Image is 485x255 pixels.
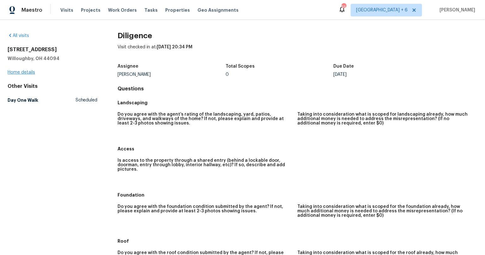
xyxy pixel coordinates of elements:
[8,83,98,89] div: Other Visits
[342,4,346,10] div: 55
[108,7,137,13] span: Work Orders
[8,33,29,38] a: All visits
[118,112,293,125] h5: Do you agree with the agent’s rating of the landscaping, yard, patios, driveways, and walkways of...
[118,44,477,60] div: Visit checked in at:
[165,7,190,13] span: Properties
[8,97,38,103] h5: Day One Walk
[437,7,476,13] span: [PERSON_NAME]
[197,7,239,13] span: Geo Assignments
[298,112,472,125] h5: Taking into consideration what is scoped for landscaping already, how much additional money is ne...
[8,70,35,75] a: Home details
[118,33,477,39] h2: Diligence
[118,146,477,152] h5: Access
[334,72,442,77] div: [DATE]
[60,7,73,13] span: Visits
[118,64,139,69] h5: Assignee
[118,192,477,198] h5: Foundation
[118,158,293,172] h5: Is access to the property through a shared entry (behind a lockable door, doorman, entry through ...
[226,64,255,69] h5: Total Scopes
[118,204,293,213] h5: Do you agree with the foundation condition submitted by the agent? If not, please explain and pro...
[144,8,158,12] span: Tasks
[334,64,354,69] h5: Due Date
[76,97,98,103] span: Scheduled
[226,72,334,77] div: 0
[8,46,98,53] h2: [STREET_ADDRESS]
[118,100,477,106] h5: Landscaping
[118,86,477,92] h4: Questions
[118,72,226,77] div: [PERSON_NAME]
[8,94,98,106] a: Day One WalkScheduled
[21,7,42,13] span: Maestro
[8,55,98,62] h5: Willoughby, OH 44094
[118,238,477,244] h5: Roof
[298,204,472,218] h5: Taking into consideration what is scoped for the foundation already, how much additional money is...
[356,7,408,13] span: [GEOGRAPHIC_DATA] + 6
[157,45,193,49] span: [DATE] 20:34 PM
[81,7,100,13] span: Projects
